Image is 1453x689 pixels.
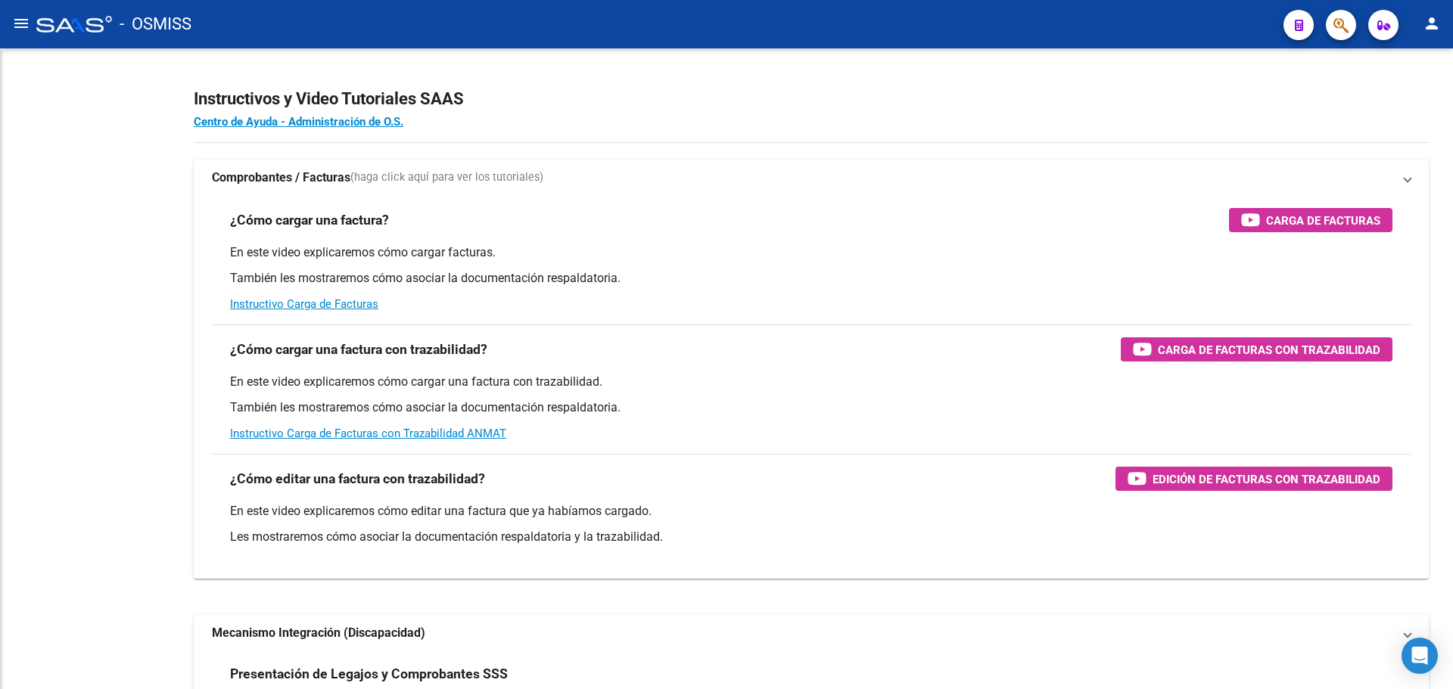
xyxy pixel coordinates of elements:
[1153,470,1380,489] span: Edición de Facturas con Trazabilidad
[230,270,1392,287] p: También les mostraremos cómo asociar la documentación respaldatoria.
[212,169,350,186] strong: Comprobantes / Facturas
[120,8,191,41] span: - OSMISS
[230,374,1392,390] p: En este video explicaremos cómo cargar una factura con trazabilidad.
[1115,467,1392,491] button: Edición de Facturas con Trazabilidad
[230,663,508,684] h3: Presentación de Legajos y Comprobantes SSS
[230,427,506,440] a: Instructivo Carga de Facturas con Trazabilidad ANMAT
[194,196,1429,579] div: Comprobantes / Facturas(haga click aquí para ver los tutoriales)
[194,160,1429,196] mat-expansion-panel-header: Comprobantes / Facturas(haga click aquí para ver los tutoriales)
[194,615,1429,651] mat-expansion-panel-header: Mecanismo Integración (Discapacidad)
[194,115,403,129] a: Centro de Ayuda - Administración de O.S.
[230,529,1392,545] p: Les mostraremos cómo asociar la documentación respaldatoria y la trazabilidad.
[1402,638,1438,674] div: Open Intercom Messenger
[1266,211,1380,230] span: Carga de Facturas
[1121,337,1392,362] button: Carga de Facturas con Trazabilidad
[230,244,1392,261] p: En este video explicaremos cómo cargar facturas.
[230,297,378,311] a: Instructivo Carga de Facturas
[230,339,487,360] h3: ¿Cómo cargar una factura con trazabilidad?
[230,503,1392,520] p: En este video explicaremos cómo editar una factura que ya habíamos cargado.
[230,209,389,231] h3: ¿Cómo cargar una factura?
[230,399,1392,416] p: También les mostraremos cómo asociar la documentación respaldatoria.
[350,169,543,186] span: (haga click aquí para ver los tutoriales)
[12,14,30,33] mat-icon: menu
[1423,14,1441,33] mat-icon: person
[230,468,485,489] h3: ¿Cómo editar una factura con trazabilidad?
[1158,340,1380,359] span: Carga de Facturas con Trazabilidad
[1229,208,1392,232] button: Carga de Facturas
[194,85,1429,113] h2: Instructivos y Video Tutoriales SAAS
[212,625,425,641] strong: Mecanismo Integración (Discapacidad)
